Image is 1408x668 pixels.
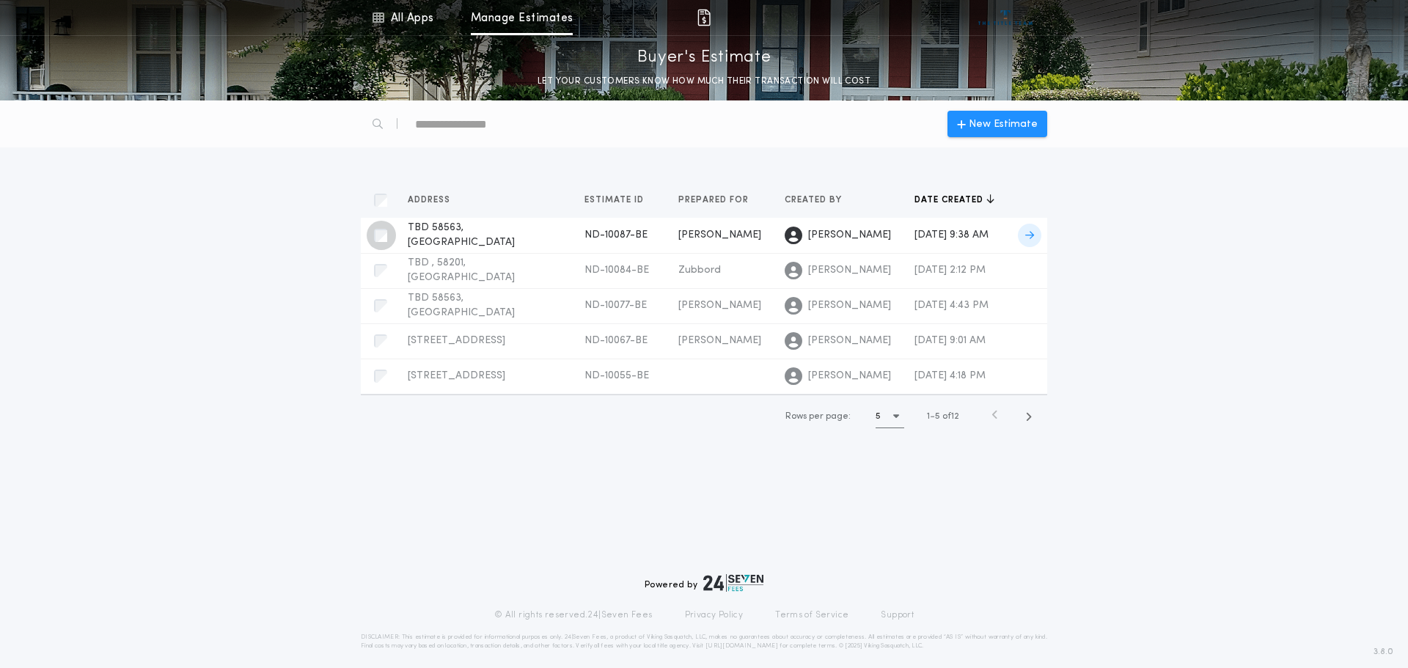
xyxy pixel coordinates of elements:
[914,265,986,276] span: [DATE] 2:12 PM
[584,335,648,346] span: ND-10067-BE
[408,293,515,318] span: TBD 58563, [GEOGRAPHIC_DATA]
[808,334,891,348] span: [PERSON_NAME]
[808,263,891,278] span: [PERSON_NAME]
[361,633,1047,650] p: DISCLAIMER: This estimate is provided for informational purposes only. 24|Seven Fees, a product o...
[914,194,986,206] span: Date created
[584,265,649,276] span: ND-10084-BE
[408,257,515,283] span: TBD , 58201, [GEOGRAPHIC_DATA]
[584,194,647,206] span: Estimate ID
[914,300,989,311] span: [DATE] 4:43 PM
[705,643,778,649] a: [URL][DOMAIN_NAME]
[678,335,761,346] span: [PERSON_NAME]
[914,193,994,208] button: Date created
[978,10,1033,25] img: vs-icon
[808,298,891,313] span: [PERSON_NAME]
[678,194,752,206] span: Prepared for
[775,609,848,621] a: Terms of Service
[876,405,904,428] button: 5
[678,265,721,276] span: Zubbord
[637,46,771,70] p: Buyer's Estimate
[914,335,986,346] span: [DATE] 9:01 AM
[808,228,891,243] span: [PERSON_NAME]
[408,335,505,346] span: [STREET_ADDRESS]
[408,222,515,248] span: TBD 58563, [GEOGRAPHIC_DATA]
[584,370,649,381] span: ND-10055-BE
[695,9,713,26] img: img
[808,369,891,383] span: [PERSON_NAME]
[969,117,1038,132] span: New Estimate
[703,574,763,592] img: logo
[935,412,940,421] span: 5
[678,300,761,311] span: [PERSON_NAME]
[881,609,914,621] a: Support
[914,230,989,241] span: [DATE] 9:38 AM
[584,193,655,208] button: Estimate ID
[584,300,647,311] span: ND-10077-BE
[785,193,853,208] button: Created by
[914,370,986,381] span: [DATE] 4:18 PM
[942,410,959,423] span: of 12
[408,194,453,206] span: Address
[408,370,505,381] span: [STREET_ADDRESS]
[785,412,851,421] span: Rows per page:
[876,409,881,424] h1: 5
[584,230,648,241] span: ND-10087-BE
[494,609,653,621] p: © All rights reserved. 24|Seven Fees
[678,230,761,241] span: [PERSON_NAME]
[927,412,930,421] span: 1
[645,574,763,592] div: Powered by
[685,609,744,621] a: Privacy Policy
[523,74,885,89] p: LET YOUR CUSTOMERS KNOW HOW MUCH THEIR TRANSACTION WILL COST
[785,194,845,206] span: Created by
[408,193,461,208] button: Address
[1374,645,1393,658] span: 3.8.0
[947,111,1047,137] button: New Estimate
